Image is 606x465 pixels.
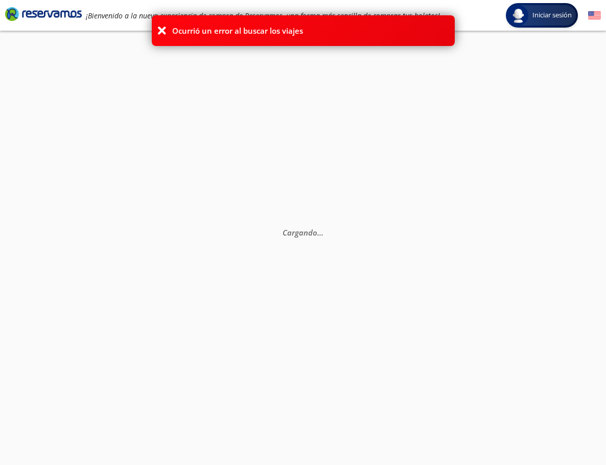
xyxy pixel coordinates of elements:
[5,6,82,25] a: Brand Logo
[172,25,303,37] p: Ocurrió un error al buscar los viajes
[317,227,319,238] span: .
[86,11,440,20] em: ¡Bienvenido a la nueva experiencia de compra de Reservamos, una forma más sencilla de comprar tus...
[588,9,601,22] button: English
[283,227,323,238] em: Cargando
[319,227,321,238] span: .
[321,227,323,238] span: .
[5,6,82,21] i: Brand Logo
[528,10,576,20] span: Iniciar sesión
